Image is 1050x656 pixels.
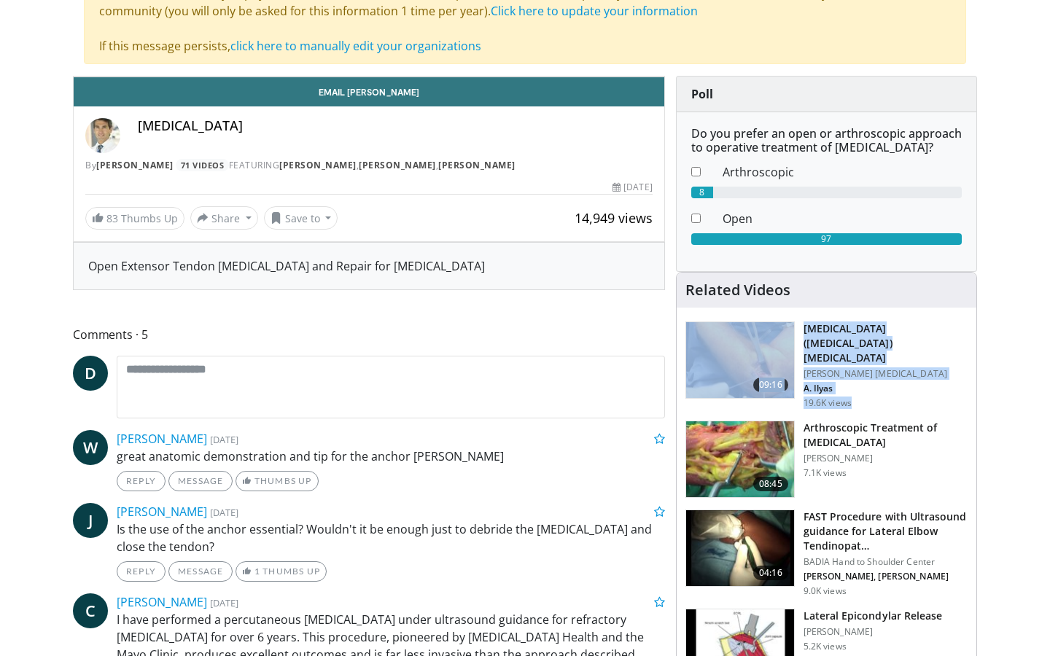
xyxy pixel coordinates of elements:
[685,421,968,498] a: 08:45 Arthroscopic Treatment of [MEDICAL_DATA] [PERSON_NAME] 7.1K views
[117,520,665,555] p: Is the use of the anchor essential? Wouldn't it be enough just to debride the [MEDICAL_DATA] and ...
[691,233,962,245] div: 97
[210,596,238,609] small: [DATE]
[685,321,968,409] a: 09:16 [MEDICAL_DATA] ([MEDICAL_DATA]) [MEDICAL_DATA] [PERSON_NAME] [MEDICAL_DATA] A. Ilyas 19.6K ...
[686,322,794,398] img: e65640a2-9595-4195-a9a9-25fa16d95170.150x105_q85_crop-smart_upscale.jpg
[804,421,968,450] h3: Arthroscopic Treatment of [MEDICAL_DATA]
[73,356,108,391] a: D
[804,626,943,638] p: [PERSON_NAME]
[117,504,207,520] a: [PERSON_NAME]
[210,506,238,519] small: [DATE]
[85,159,653,172] div: By FEATURING , ,
[753,566,788,580] span: 04:16
[712,163,973,181] dd: Arthroscopic
[685,509,968,597] a: 04:16 FAST Procedure with Ultrasound guidance for Lateral Elbow Tendinopat… BADIA Hand to Shoulde...
[804,383,968,394] p: A. Ilyas
[88,257,650,275] div: Open Extensor Tendon [MEDICAL_DATA] and Repair for [MEDICAL_DATA]
[685,281,790,299] h4: Related Videos
[236,561,327,582] a: 1 Thumbs Up
[190,206,258,230] button: Share
[753,378,788,392] span: 09:16
[117,448,665,465] p: great anatomic demonstration and tip for the anchor [PERSON_NAME]
[804,397,852,409] p: 19.6K views
[74,77,664,106] a: Email [PERSON_NAME]
[117,471,166,491] a: Reply
[73,593,108,628] a: C
[804,641,847,652] p: 5.2K views
[753,477,788,491] span: 08:45
[210,433,238,446] small: [DATE]
[804,453,968,464] p: [PERSON_NAME]
[804,571,968,582] p: [PERSON_NAME], [PERSON_NAME]
[168,561,233,582] a: Message
[804,585,847,597] p: 9.0K views
[804,509,968,553] h3: FAST Procedure with Ultrasound guidance for Lateral Elbow Tendinopat…
[138,118,653,134] h4: [MEDICAL_DATA]
[612,181,652,194] div: [DATE]
[264,206,338,230] button: Save to
[279,159,357,171] a: [PERSON_NAME]
[804,321,968,365] h3: [MEDICAL_DATA] ([MEDICAL_DATA]) [MEDICAL_DATA]
[117,594,207,610] a: [PERSON_NAME]
[804,556,968,568] p: BADIA Hand to Shoulder Center
[804,609,943,623] h3: Lateral Epicondylar Release
[575,209,653,227] span: 14,949 views
[73,325,665,344] span: Comments 5
[73,430,108,465] a: W
[686,421,794,497] img: a46ba35e-14f0-4027-84ff-bbe80d489834.150x105_q85_crop-smart_upscale.jpg
[712,210,973,227] dd: Open
[117,431,207,447] a: [PERSON_NAME]
[236,471,318,491] a: Thumbs Up
[117,561,166,582] a: Reply
[254,566,260,577] span: 1
[168,471,233,491] a: Message
[491,3,698,19] a: Click here to update your information
[691,86,713,102] strong: Poll
[438,159,516,171] a: [PERSON_NAME]
[96,159,174,171] a: [PERSON_NAME]
[804,368,968,380] p: [PERSON_NAME] [MEDICAL_DATA]
[73,503,108,538] a: J
[691,127,962,155] h6: Do you prefer an open or arthroscopic approach to operative treatment of [MEDICAL_DATA]?
[804,467,847,479] p: 7.1K views
[106,211,118,225] span: 83
[686,510,794,586] img: E-HI8y-Omg85H4KX4xMDoxOjBzMTt2bJ_4.150x105_q85_crop-smart_upscale.jpg
[85,118,120,153] img: Avatar
[230,38,481,54] a: click here to manually edit your organizations
[691,187,714,198] div: 8
[85,207,184,230] a: 83 Thumbs Up
[359,159,436,171] a: [PERSON_NAME]
[176,159,229,171] a: 71 Videos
